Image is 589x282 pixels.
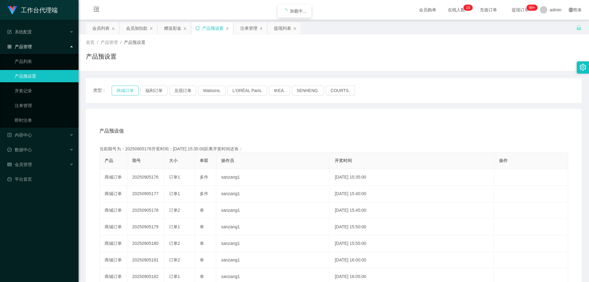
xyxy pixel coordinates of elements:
button: IKEA. [269,86,290,95]
span: 订单2 [169,241,180,246]
div: 产品预设置 [202,22,224,34]
i: 图标: setting [579,64,586,71]
td: 商城订单 [100,169,127,186]
span: 类型： [93,86,112,95]
td: sanzang1 [216,235,330,252]
td: 商城订单 [100,235,127,252]
td: [DATE] 15:55:00 [330,235,494,252]
td: sanzang1 [216,219,330,235]
span: / [120,40,121,45]
button: SENHENG. [292,86,324,95]
td: 20250905177 [127,186,164,202]
div: 赠送彩金 [164,22,181,34]
span: 订单1 [169,175,180,180]
div: 当前期号为：20250905176开奖时间：[DATE] 15:35:00距离开奖时间还有： [99,146,568,152]
sup: 15 [464,5,472,11]
p: 1 [466,5,468,11]
i: 图标: global [569,8,573,12]
i: 图标: close [111,27,115,30]
span: 单 [200,224,204,229]
span: 订单2 [169,208,180,213]
i: 图标: sync [195,26,200,30]
td: sanzang1 [216,202,330,219]
span: 产品管理 [101,40,118,45]
td: 商城订单 [100,202,127,219]
span: 单 [200,241,204,246]
span: 充值订单 [477,8,500,12]
span: 大小 [169,158,178,163]
span: 订单1 [169,274,180,279]
td: [DATE] 15:45:00 [330,202,494,219]
button: 商城订单 [112,86,139,95]
td: 20250905178 [127,202,164,219]
i: 图标: appstore-o [7,44,12,49]
i: 图标: check-circle-o [7,148,12,152]
span: 订单1 [169,224,180,229]
td: 20250905181 [127,252,164,268]
td: [DATE] 16:00:00 [330,252,494,268]
a: 注单管理 [15,99,74,112]
span: 订单2 [169,257,180,262]
span: 操作 [499,158,508,163]
span: 期号 [132,158,141,163]
i: 图标: table [7,162,12,167]
td: 商城订单 [100,219,127,235]
span: 产品预设值 [99,127,124,135]
td: sanzang1 [216,252,330,268]
span: 提现订单 [509,8,532,12]
span: 产品 [105,158,113,163]
span: 单 [200,274,204,279]
a: 开奖记录 [15,85,74,97]
span: 首页 [86,40,94,45]
i: icon: loading [283,9,287,14]
span: 操作员 [221,158,234,163]
td: [DATE] 15:35:00 [330,169,494,186]
div: 注单管理 [240,22,257,34]
p: 5 [468,5,470,11]
button: Watsons. [198,86,226,95]
i: 图标: close [225,27,229,30]
td: 商城订单 [100,252,127,268]
span: 产品管理 [7,44,32,49]
img: logo.9652507e.png [7,6,17,15]
span: 订单1 [169,191,180,196]
div: 会员加扣款 [126,22,148,34]
span: 在线人数 [445,8,468,12]
i: 图标: menu-fold [86,0,107,20]
a: 图标: dashboard平台首页 [7,173,74,185]
i: 图标: close [259,27,263,30]
i: 图标: close [293,27,297,30]
i: 图标: close [149,27,153,30]
h1: 产品预设置 [86,52,117,61]
i: 图标: profile [7,133,12,137]
span: 会员管理 [7,162,32,167]
div: 提现列表 [274,22,291,34]
td: [DATE] 15:50:00 [330,219,494,235]
span: 产品预设置 [124,40,145,45]
span: 数据中心 [7,147,32,152]
td: 商城订单 [100,186,127,202]
i: 图标: form [7,30,12,34]
td: 20250905180 [127,235,164,252]
span: 单双 [200,158,208,163]
div: 会员列表 [92,22,110,34]
span: 开奖时间 [335,158,352,163]
i: 图标: unlock [576,25,582,30]
td: sanzang1 [216,186,330,202]
h1: 工作台代理端 [21,0,58,20]
span: 单 [200,208,204,213]
span: 多件 [200,191,208,196]
button: COURTS. [326,86,355,95]
span: 加载中... [290,9,306,14]
span: / [97,40,98,45]
td: [DATE] 15:40:00 [330,186,494,202]
sup: 1075 [526,5,537,11]
span: 系统配置 [7,29,32,34]
a: 即时注单 [15,114,74,126]
button: L'ORÉAL Paris. [228,86,267,95]
a: 工作台代理端 [7,7,58,12]
span: 内容中心 [7,133,32,137]
span: 单 [200,257,204,262]
span: 多件 [200,175,208,180]
button: 福利订单 [141,86,167,95]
